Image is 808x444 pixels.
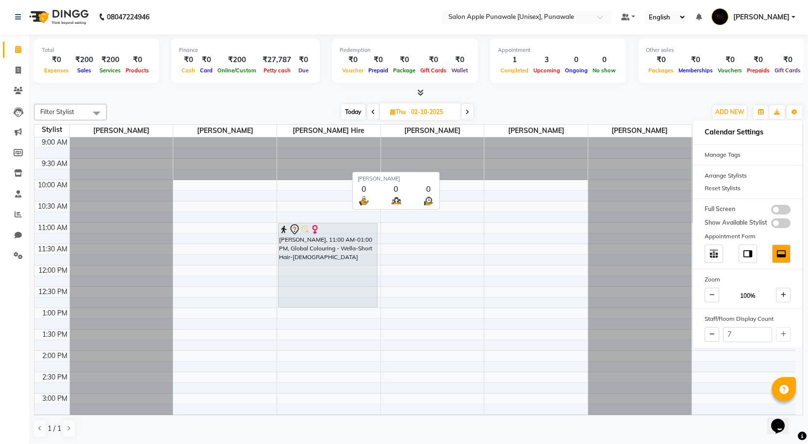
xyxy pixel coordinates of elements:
[693,273,802,286] div: Zoom
[740,292,756,300] span: 100%
[408,105,457,119] input: 2025-10-02
[693,230,802,243] div: Appointment Form
[358,183,370,195] div: 0
[705,218,767,228] span: Show Available Stylist
[646,54,676,66] div: ₹0
[340,67,366,74] span: Voucher
[498,46,618,54] div: Appointment
[744,67,772,74] span: Prepaids
[70,125,173,137] span: [PERSON_NAME]
[358,195,370,207] img: serve.png
[123,54,151,66] div: ₹0
[767,405,798,434] iframe: chat widget
[34,125,69,135] div: Stylist
[742,248,753,259] img: dock_right.svg
[776,248,787,259] img: dock_bottom.svg
[42,54,71,66] div: ₹0
[40,372,69,382] div: 2:30 PM
[25,3,91,31] img: logo
[390,195,402,207] img: queue.png
[772,54,803,66] div: ₹0
[36,201,69,212] div: 10:30 AM
[646,46,803,54] div: Other sales
[390,183,402,195] div: 0
[590,54,618,66] div: 0
[498,67,531,74] span: Completed
[40,308,69,318] div: 1:00 PM
[296,67,311,74] span: Due
[97,54,123,66] div: ₹200
[40,415,69,425] div: 3:30 PM
[259,54,295,66] div: ₹27,787
[711,8,728,25] img: Kamlesh Nikam
[715,108,744,115] span: ADD NEW
[173,125,277,137] span: [PERSON_NAME]
[562,67,590,74] span: Ongoing
[693,312,802,325] div: Staff/Room Display Count
[705,205,735,214] span: Full Screen
[40,351,69,361] div: 2:00 PM
[36,265,69,276] div: 12:00 PM
[48,424,61,434] span: 1 / 1
[449,67,470,74] span: Wallet
[179,54,198,66] div: ₹0
[484,125,588,137] span: [PERSON_NAME]
[366,54,391,66] div: ₹0
[676,54,715,66] div: ₹0
[693,182,802,195] div: Reset Stylists
[40,394,69,404] div: 3:00 PM
[709,248,719,259] img: table_move_above.svg
[391,67,418,74] span: Package
[198,67,215,74] span: Card
[277,125,380,137] span: [PERSON_NAME] Hire
[71,54,97,66] div: ₹200
[123,67,151,74] span: Products
[36,244,69,254] div: 11:30 AM
[744,54,772,66] div: ₹0
[715,67,744,74] span: Vouchers
[40,137,69,148] div: 9:00 AM
[498,54,531,66] div: 1
[40,159,69,169] div: 9:30 AM
[693,169,802,182] div: Arrange Stylists
[215,67,259,74] span: Online/Custom
[40,329,69,340] div: 1:30 PM
[279,223,377,307] div: [PERSON_NAME], 11:00 AM-01:00 PM, Global Colouring - Wella-Short Hair-[DEMOGRAPHIC_DATA]
[381,125,484,137] span: [PERSON_NAME]
[693,124,802,140] h6: Calendar Settings
[418,67,449,74] span: Gift Cards
[36,287,69,297] div: 12:30 PM
[713,105,746,119] button: ADD NEW
[179,46,312,54] div: Finance
[340,46,470,54] div: Redemption
[340,54,366,66] div: ₹0
[388,108,408,115] span: Thu
[391,54,418,66] div: ₹0
[588,125,692,137] span: [PERSON_NAME]
[198,54,215,66] div: ₹0
[422,183,434,195] div: 0
[531,67,562,74] span: Upcoming
[215,54,259,66] div: ₹200
[531,54,562,66] div: 3
[646,67,676,74] span: Packages
[449,54,470,66] div: ₹0
[36,223,69,233] div: 11:00 AM
[179,67,198,74] span: Cash
[733,12,790,22] span: [PERSON_NAME]
[107,3,149,31] b: 08047224946
[422,195,434,207] img: wait_time.png
[366,67,391,74] span: Prepaid
[676,67,715,74] span: Memberships
[75,67,94,74] span: Sales
[341,104,365,119] span: Today
[715,54,744,66] div: ₹0
[261,67,293,74] span: Petty cash
[418,54,449,66] div: ₹0
[42,46,151,54] div: Total
[772,67,803,74] span: Gift Cards
[97,67,123,74] span: Services
[358,175,434,183] div: [PERSON_NAME]
[295,54,312,66] div: ₹0
[42,67,71,74] span: Expenses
